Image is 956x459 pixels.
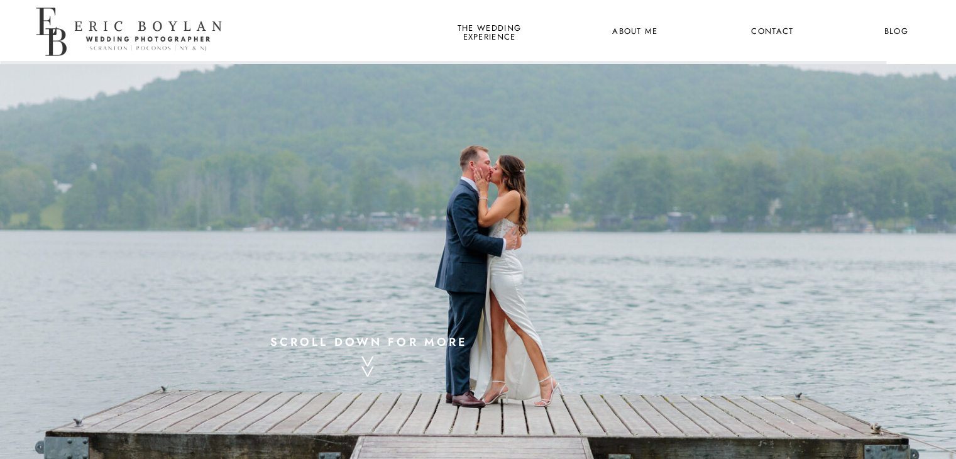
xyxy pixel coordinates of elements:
[605,24,666,40] a: About Me
[749,24,796,40] a: Contact
[873,24,920,40] a: Blog
[260,331,478,348] a: scroll down for more
[455,24,524,40] a: the wedding experience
